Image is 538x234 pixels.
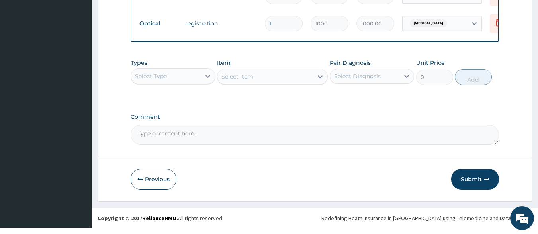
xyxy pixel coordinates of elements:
div: Redefining Heath Insurance in [GEOGRAPHIC_DATA] using Telemedicine and Data Science! [321,214,532,222]
button: Submit [451,169,499,190]
img: d_794563401_company_1708531726252_794563401 [15,40,32,60]
label: Item [217,59,231,67]
button: Previous [131,169,176,190]
div: Chat with us now [41,44,134,55]
div: Select Type [135,72,167,80]
label: Comment [131,114,499,120]
label: Types [131,60,147,66]
div: Select Diagnosis [334,72,381,80]
span: We're online! [46,68,110,148]
label: Pair Diagnosis [330,59,371,67]
strong: Copyright © 2017 . [98,215,178,222]
span: [MEDICAL_DATA] [410,19,447,27]
td: registration [181,15,261,31]
label: Unit Price [416,59,445,67]
td: Optical [135,16,181,31]
textarea: Type your message and hit 'Enter' [4,153,152,180]
a: RelianceHMO [142,215,176,222]
div: Minimize live chat window [131,4,150,23]
footer: All rights reserved. [92,208,538,228]
button: Add [455,69,492,85]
